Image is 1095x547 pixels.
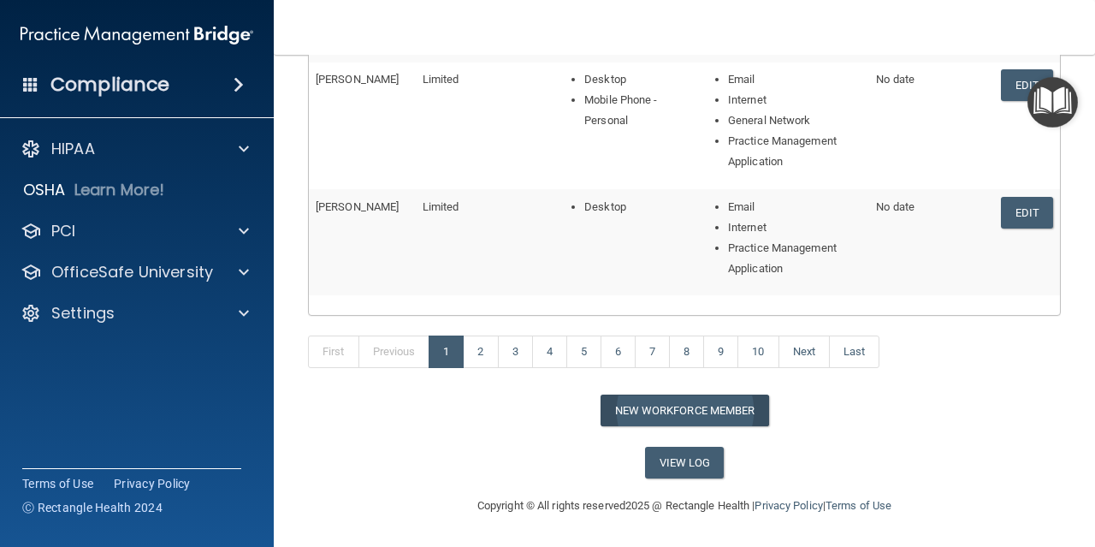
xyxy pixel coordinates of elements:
a: OfficeSafe University [21,262,249,282]
p: OfficeSafe University [51,262,213,282]
li: Practice Management Application [728,131,862,172]
p: PCI [51,221,75,241]
li: Internet [728,217,862,238]
li: Mobile Phone - Personal [584,90,680,131]
li: Internet [728,90,862,110]
a: 4 [532,336,567,368]
a: 3 [498,336,533,368]
a: 9 [703,336,738,368]
a: PCI [21,221,249,241]
iframe: Drift Widget Chat Controller [799,425,1074,494]
a: View Log [645,447,725,479]
a: Terms of Use [826,499,891,512]
a: First [308,336,359,368]
a: Previous [358,336,430,368]
li: Desktop [584,197,680,217]
a: Settings [21,303,249,324]
li: Desktop [584,69,680,90]
img: PMB logo [21,18,253,52]
li: Practice Management Application [728,238,862,279]
span: No date [876,73,914,86]
span: No date [876,200,914,213]
button: Open Resource Center [1027,77,1078,128]
a: 8 [669,336,704,368]
span: Limited [423,200,459,213]
a: 1 [429,336,464,368]
a: 2 [463,336,498,368]
li: Email [728,197,862,217]
a: 10 [737,336,778,368]
li: Email [728,69,862,90]
span: Limited [423,73,459,86]
span: Ⓒ Rectangle Health 2024 [22,499,163,516]
a: Privacy Policy [114,475,191,492]
li: General Network [728,110,862,131]
span: [PERSON_NAME] [316,73,399,86]
p: HIPAA [51,139,95,159]
a: Terms of Use [22,475,93,492]
a: 5 [566,336,601,368]
span: [PERSON_NAME] [316,200,399,213]
a: 7 [635,336,670,368]
p: OSHA [23,180,66,200]
h4: Compliance [50,73,169,97]
p: Learn More! [74,180,165,200]
a: HIPAA [21,139,249,159]
button: New Workforce Member [601,395,769,426]
a: Next [778,336,830,368]
div: Copyright © All rights reserved 2025 @ Rectangle Health | | [372,479,997,533]
a: Privacy Policy [755,499,822,512]
a: Last [829,336,879,368]
a: Edit [1001,197,1053,229]
a: Edit [1001,69,1053,101]
a: 6 [601,336,636,368]
p: Settings [51,303,115,324]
